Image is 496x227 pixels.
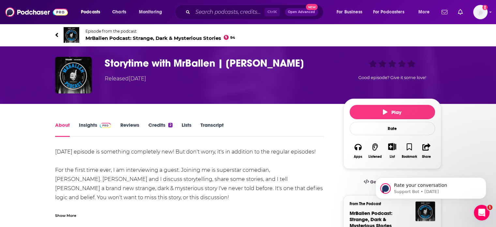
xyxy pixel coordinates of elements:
button: open menu [332,7,370,17]
button: Share [418,139,435,163]
button: open menu [414,7,438,17]
div: Listened [368,155,382,159]
span: Logged in as smeizlik [473,5,488,19]
span: More [418,8,429,17]
span: MrBallen Podcast: Strange, Dark & Mysterious Stories [85,35,235,41]
a: InsightsPodchaser Pro [79,122,111,137]
button: open menu [134,7,171,17]
span: Charts [112,8,126,17]
span: Open Advanced [288,10,315,14]
div: Apps [354,155,362,159]
button: Play [350,105,435,119]
span: Play [383,109,401,115]
button: open menu [76,7,109,17]
span: Podcasts [81,8,100,17]
a: Credits2 [148,122,172,137]
img: Podchaser - Follow, Share and Rate Podcasts [5,6,68,18]
div: Show More ButtonList [383,139,400,163]
a: MrBallen Podcast: Strange, Dark & Mysterious StoriesEpisode from the podcastMrBallen Podcast: Str... [55,27,441,43]
div: Search podcasts, credits, & more... [181,5,330,20]
iframe: Intercom live chat [474,205,489,220]
div: Released [DATE] [105,75,146,83]
h3: From The Podcast [350,202,430,206]
span: Monitoring [139,8,162,17]
a: Get this podcast via API [358,174,426,190]
a: Lists [182,122,191,137]
button: open menu [369,7,414,17]
img: User Profile [473,5,488,19]
img: MrBallen Podcast: Strange, Dark & Mysterious Stories [415,202,435,221]
a: Reviews [120,122,139,137]
svg: Add a profile image [482,5,488,10]
h1: Storytime with MrBallen | Tom Segura [105,57,333,70]
img: Podchaser Pro [100,123,111,128]
div: Share [422,155,431,159]
button: Listened [367,139,383,163]
a: Show notifications dropdown [439,7,450,18]
a: About [55,122,70,137]
span: 94 [230,36,235,39]
button: Show More Button [385,143,399,150]
div: Bookmark [401,155,417,159]
span: Good episode? Give it some love! [358,75,426,80]
div: List [390,154,395,159]
button: Apps [350,139,367,163]
img: MrBallen Podcast: Strange, Dark & Mysterious Stories [64,27,79,43]
button: Open AdvancedNew [285,8,318,16]
span: Ctrl K [264,8,280,16]
div: Rate [350,122,435,135]
span: For Business [337,8,362,17]
span: Episode from the podcast [85,29,235,34]
input: Search podcasts, credits, & more... [193,7,264,17]
button: Bookmark [401,139,418,163]
iframe: Intercom notifications message [366,164,496,209]
div: 2 [168,123,172,127]
img: Storytime with MrBallen | Tom Segura [55,57,92,93]
span: New [306,4,318,10]
a: Transcript [201,122,224,137]
span: 1 [487,205,492,210]
a: Charts [108,7,130,17]
a: Show notifications dropdown [455,7,465,18]
span: For Podcasters [373,8,404,17]
button: Show profile menu [473,5,488,19]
